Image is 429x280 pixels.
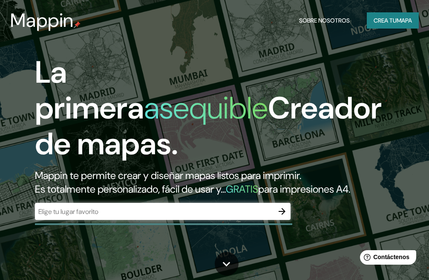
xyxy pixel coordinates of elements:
font: Creador de mapas. [35,88,382,164]
font: Mappin [10,8,74,33]
input: Elige tu lugar favorito [35,207,274,216]
img: pin de mapeo [74,21,81,28]
font: GRATIS [226,182,258,196]
font: Sobre nosotros [299,17,350,24]
button: Crea tumapa [367,12,419,29]
iframe: Lanzador de widgets de ayuda [353,247,420,271]
font: Mappin te permite crear y diseñar mapas listos para imprimir. [35,169,301,182]
font: Crea tu [374,17,397,24]
button: Sobre nosotros [296,12,353,29]
font: La primera [35,52,144,128]
font: mapa [397,17,412,24]
font: Es totalmente personalizado, fácil de usar y... [35,182,226,196]
font: asequible [144,88,268,128]
font: para impresiones A4. [258,182,350,196]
